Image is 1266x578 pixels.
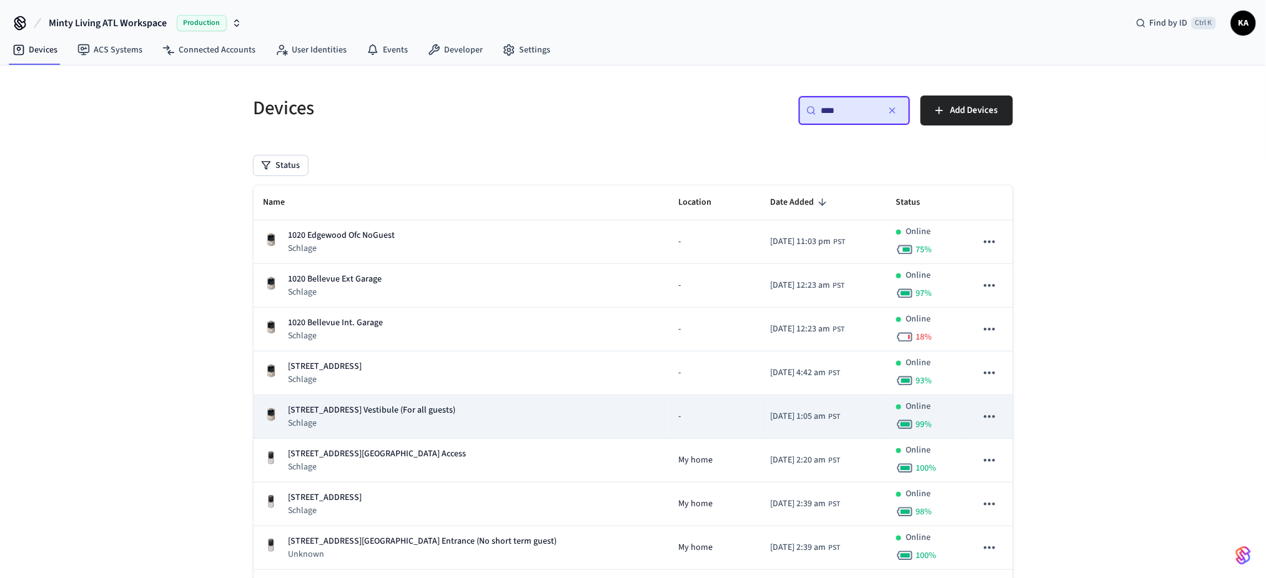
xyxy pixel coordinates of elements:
[289,504,362,517] p: Schlage
[833,324,845,335] span: PST
[177,15,227,31] span: Production
[771,323,845,336] div: Asia/Manila
[1150,17,1188,29] span: Find by ID
[951,102,998,119] span: Add Devices
[678,497,713,511] span: My home
[916,331,932,343] span: 18 %
[289,360,362,373] p: [STREET_ADDRESS]
[289,404,456,417] p: [STREET_ADDRESS] Vestibule (For all guests)
[1192,17,1216,29] span: Ctrl K
[916,287,932,300] span: 97 %
[289,535,557,548] p: [STREET_ADDRESS][GEOGRAPHIC_DATA] Entrance (No short term guest)
[771,366,826,380] span: [DATE] 4:42 am
[771,366,841,380] div: Asia/Manila
[771,410,826,423] span: [DATE] 1:05 am
[678,279,681,292] span: -
[1236,546,1251,566] img: SeamLogoGradient.69752ec5.svg
[771,193,831,212] span: Date Added
[1231,11,1256,36] button: KA
[264,451,279,466] img: Yale Assure Touchscreen Wifi Smart Lock, Satin Nickel, Front
[771,497,841,511] div: Asia/Manila
[771,497,826,511] span: [DATE] 2:39 am
[771,235,831,248] span: [DATE] 11:03 pm
[289,229,395,242] p: 1020 Edgewood Ofc NoGuest
[771,454,826,467] span: [DATE] 2:20 am
[254,155,308,175] button: Status
[1126,12,1226,34] div: Find by IDCtrl K
[289,273,382,286] p: 1020 Bellevue Ext Garage
[493,39,560,61] a: Settings
[289,417,456,429] p: Schlage
[289,373,362,386] p: Schlage
[916,462,937,474] span: 100 %
[289,491,362,504] p: [STREET_ADDRESS]
[67,39,152,61] a: ACS Systems
[906,444,931,457] p: Online
[678,454,713,467] span: My home
[829,411,841,423] span: PST
[678,193,728,212] span: Location
[771,541,826,554] span: [DATE] 2:39 am
[264,232,279,247] img: Schlage Sense Smart Deadbolt with Camelot Trim, Front
[906,225,931,238] p: Online
[906,531,931,544] p: Online
[906,313,931,326] p: Online
[921,96,1013,125] button: Add Devices
[289,448,467,461] p: [STREET_ADDRESS][GEOGRAPHIC_DATA] Access
[906,487,931,501] p: Online
[678,366,681,380] span: -
[678,323,681,336] span: -
[771,454,841,467] div: Asia/Manila
[916,375,932,387] span: 93 %
[829,455,841,466] span: PST
[289,242,395,255] p: Schlage
[264,320,279,335] img: Schlage Sense Smart Deadbolt with Camelot Trim, Front
[289,330,383,342] p: Schlage
[49,16,167,31] span: Minty Living ATL Workspace
[771,235,846,248] div: Asia/Manila
[264,494,279,509] img: Yale Assure Touchscreen Wifi Smart Lock, Satin Nickel, Front
[254,96,626,121] h5: Devices
[152,39,265,61] a: Connected Accounts
[906,356,931,370] p: Online
[289,548,557,561] p: Unknown
[265,39,357,61] a: User Identities
[678,410,681,423] span: -
[906,400,931,413] p: Online
[906,269,931,282] p: Online
[357,39,418,61] a: Events
[2,39,67,61] a: Devices
[829,499,841,510] span: PST
[289,286,382,298] p: Schlage
[833,280,845,291] span: PST
[771,410,841,423] div: Asia/Manila
[264,276,279,291] img: Schlage Sense Smart Deadbolt with Camelot Trim, Front
[916,549,937,562] span: 100 %
[264,538,279,553] img: Yale Assure Touchscreen Wifi Smart Lock, Satin Nickel, Front
[771,541,841,554] div: Asia/Manila
[1232,12,1255,34] span: KA
[916,418,932,431] span: 99 %
[771,323,831,336] span: [DATE] 12:23 am
[678,541,713,554] span: My home
[264,193,302,212] span: Name
[771,279,831,292] span: [DATE] 12:23 am
[418,39,493,61] a: Developer
[678,235,681,248] span: -
[896,193,937,212] span: Status
[771,279,845,292] div: Asia/Manila
[289,316,383,330] p: 1020 Bellevue Int. Garage
[916,506,932,518] span: 98 %
[289,461,467,473] p: Schlage
[829,368,841,379] span: PST
[264,363,279,378] img: Schlage Sense Smart Deadbolt with Camelot Trim, Front
[916,243,932,256] span: 75 %
[834,237,846,248] span: PST
[264,407,279,422] img: Schlage Sense Smart Deadbolt with Camelot Trim, Front
[829,542,841,554] span: PST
